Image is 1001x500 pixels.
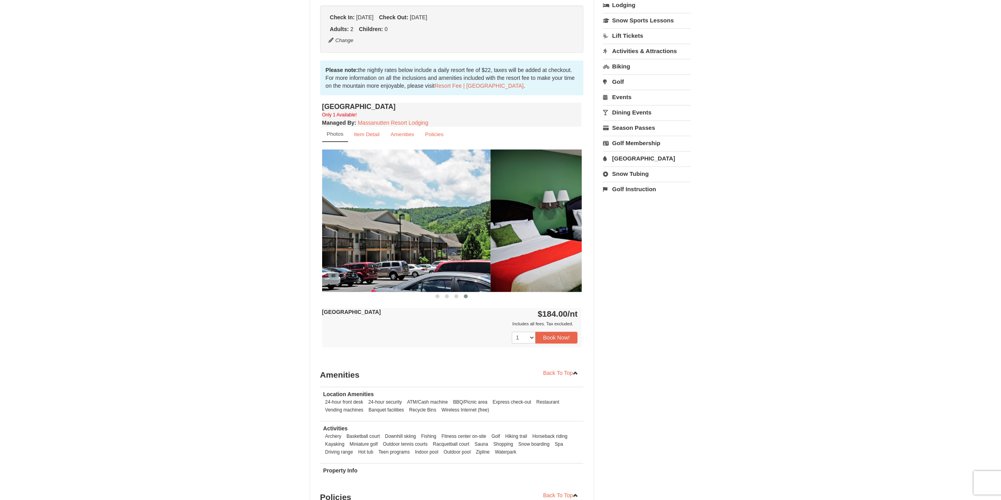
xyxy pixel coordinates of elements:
[367,406,406,414] li: Banquet facilities
[435,83,524,89] a: Resort Fee | [GEOGRAPHIC_DATA]
[323,440,347,448] li: Kayaking
[490,398,533,406] li: Express check-out
[349,127,385,142] a: Item Detail
[405,398,450,406] li: ATM/Cash machine
[381,440,430,448] li: Outdoor tennis courts
[603,74,691,89] a: Golf
[407,406,438,414] li: Recycle Bins
[538,309,578,318] strong: $184.00
[568,309,578,318] span: /nt
[538,367,584,379] a: Back To Top
[356,448,375,456] li: Hot tub
[330,14,355,20] strong: Check In:
[442,448,473,456] li: Outdoor pool
[385,127,419,142] a: Amenities
[320,61,584,95] div: the nightly rates below include a daily resort fee of $22, taxes will be added at checkout. For m...
[323,425,348,432] strong: Activities
[356,14,373,20] span: [DATE]
[553,440,565,448] li: Spa
[322,120,356,126] strong: :
[354,131,380,137] small: Item Detail
[603,90,691,104] a: Events
[603,105,691,120] a: Dining Events
[323,448,355,456] li: Driving range
[328,36,354,45] button: Change
[322,127,348,142] a: Photos
[410,14,427,20] span: [DATE]
[330,26,349,32] strong: Adults:
[413,448,441,456] li: Indoor pool
[535,332,578,343] button: Book Now!
[420,127,448,142] a: Policies
[322,112,357,118] small: Only 1 Available!
[326,67,358,73] strong: Please note:
[439,432,488,440] li: Fitness center on-site
[366,398,404,406] li: 24-hour security
[490,149,750,292] img: 18876286-41-233aa5f3.jpg
[603,13,691,28] a: Snow Sports Lessons
[491,440,515,448] li: Shopping
[359,26,383,32] strong: Children:
[345,432,382,440] li: Basketball court
[534,398,561,406] li: Restaurant
[425,131,443,137] small: Policies
[603,28,691,43] a: Lift Tickets
[358,120,428,126] a: Massanutten Resort Lodging
[439,406,491,414] li: Wireless Internet (free)
[516,440,551,448] li: Snow boarding
[603,120,691,135] a: Season Passes
[603,59,691,74] a: Biking
[603,151,691,166] a: [GEOGRAPHIC_DATA]
[391,131,414,137] small: Amenities
[383,432,418,440] li: Downhill skiing
[320,367,584,383] h3: Amenities
[385,26,388,32] span: 0
[322,120,354,126] span: Managed By
[603,136,691,150] a: Golf Membership
[231,149,490,292] img: 18876286-40-c42fb63f.jpg
[322,320,578,328] div: Includes all fees. Tax excluded.
[323,432,343,440] li: Archery
[493,448,518,456] li: Waterpark
[327,131,343,137] small: Photos
[603,166,691,181] a: Snow Tubing
[348,440,380,448] li: Miniature golf
[322,309,381,315] strong: [GEOGRAPHIC_DATA]
[603,44,691,58] a: Activities & Attractions
[530,432,569,440] li: Horseback riding
[379,14,408,20] strong: Check Out:
[323,406,365,414] li: Vending machines
[489,432,502,440] li: Golf
[376,448,411,456] li: Teen programs
[603,182,691,196] a: Golf Instruction
[472,440,490,448] li: Sauna
[350,26,354,32] span: 2
[323,467,358,474] strong: Property Info
[419,432,438,440] li: Fishing
[323,398,365,406] li: 24-hour front desk
[323,391,374,397] strong: Location Amenities
[431,440,471,448] li: Racquetball court
[503,432,529,440] li: Hiking trail
[474,448,492,456] li: Zipline
[322,103,582,111] h4: [GEOGRAPHIC_DATA]
[451,398,489,406] li: BBQ/Picnic area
